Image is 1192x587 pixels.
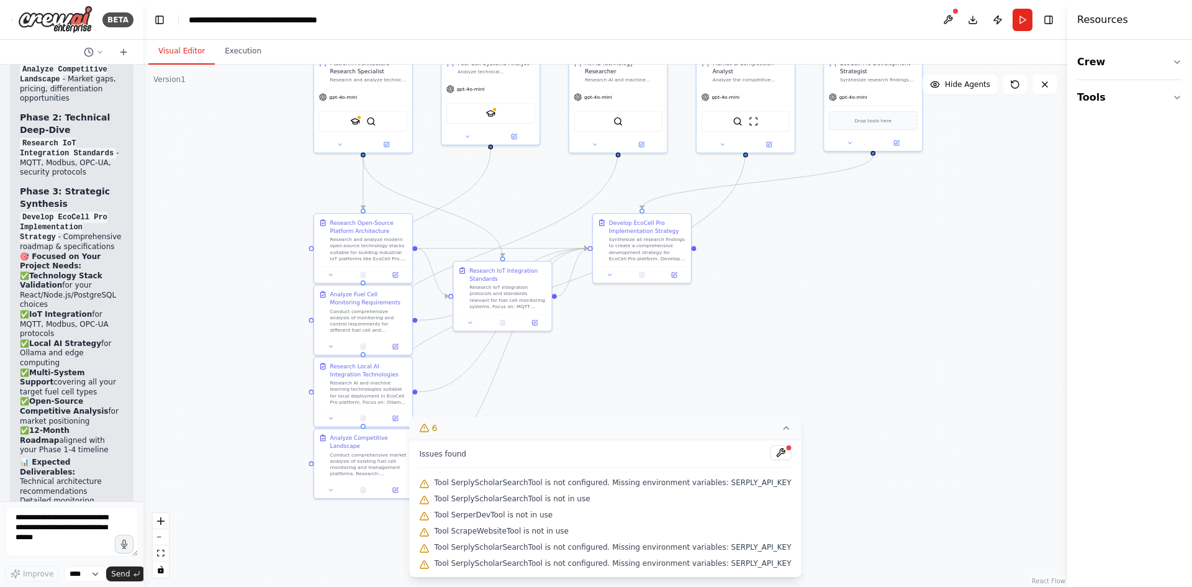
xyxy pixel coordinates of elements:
[713,59,790,75] div: Market & Competition Analyst
[102,12,133,27] div: BETA
[359,149,494,280] g: Edge from 4c5cd20c-75e3-4621-adef-45490b89c6d5 to 21fe7699-c68a-45bf-8743-d00fc75d3466
[346,342,380,351] button: No output available
[346,270,380,280] button: No output available
[434,542,791,552] span: Tool SerplyScholarSearchTool is not configured. Missing environment variables: SERPLY_API_KEY
[20,212,107,243] code: Develop EcoCell Pro Implementation Strategy
[20,426,70,445] strong: 12-Month Roadmap
[330,362,407,378] div: Research Local AI Integration Technologies
[696,53,795,153] div: Market & Competition AnalystAnalyze the competitive landscape for fuel cell monitoring and manage...
[749,117,758,126] img: ScrapeWebsiteTool
[148,39,215,65] button: Visual Editor
[20,112,110,135] strong: Phase 2: Technical Deep-Dive
[619,140,664,149] button: Open in side panel
[364,140,409,149] button: Open in side panel
[346,485,380,494] button: No output available
[485,318,519,327] button: No output available
[521,318,548,327] button: Open in side panel
[314,429,413,499] div: Analyze Competitive LandscapeConduct comprehensive market analysis of existing fuel cell monitori...
[613,117,623,126] img: SerperDevTool
[189,14,328,26] nav: breadcrumb
[330,291,407,307] div: Analyze Fuel Cell Monitoring Requirements
[330,236,407,262] div: Research and analyze modern open-source technology stacks suitable for building industrial IoT pl...
[20,252,101,271] strong: 🎯 Focused on Your Project Needs:
[638,156,877,209] g: Edge from 16e72f05-5186-41ad-86b6-f08178152aed to f0df271e-9291-469e-b6d8-59bf2029c2e0
[314,213,413,284] div: Research Open-Source Platform ArchitectureResearch and analyze modern open-source technology stac...
[874,138,919,147] button: Open in side panel
[18,6,93,34] img: Logo
[153,75,186,84] div: Version 1
[458,59,535,67] div: Fuel Cell Systems Analyst
[20,186,110,209] strong: Phase 3: Strategic Synthesis
[23,569,53,579] span: Improve
[1077,12,1128,27] h4: Resources
[314,357,413,427] div: Research Local AI Integration TechnologiesResearch AI and machine learning technologies suitable ...
[314,53,413,153] div: Platform Architecture Research SpecialistResearch and analyze technical architectures, frameworks...
[359,157,506,257] g: Edge from ac4295bd-307e-4376-9900-71feff6f01c4 to 1eab9577-7ca5-417e-a0b7-33d36cf87c30
[457,86,485,92] span: gpt-4o-mini
[153,513,169,529] button: zoom in
[115,535,133,553] button: Click to speak your automation idea
[79,45,109,60] button: Switch to previous chat
[434,478,791,488] span: Tool SerplyScholarSearchTool is not configured. Missing environment variables: SERPLY_API_KEY
[823,53,923,152] div: EcoCell Pro Development StrategistSynthesize research findings into actionable development strate...
[20,271,102,290] strong: Technology Stack Validation
[568,53,667,153] div: AI/ML Technology ResearcherResearch AI and machine learning technologies specifically applicable ...
[20,212,124,252] li: - Comprehensive roadmap & specifications
[366,117,376,126] img: SerperDevTool
[441,53,540,145] div: Fuel Cell Systems AnalystAnalyze technical specifications, monitoring requirements, and operation...
[5,566,59,582] button: Improve
[151,11,168,29] button: Hide left sidebar
[215,39,271,65] button: Execution
[20,368,84,387] strong: Multi-System Support
[469,266,546,283] div: Research IoT Integration Standards
[434,510,553,520] span: Tool SerperDevTool is not in use
[1032,578,1065,585] a: React Flow attribution
[609,219,686,235] div: Develop EcoCell Pro Implementation Strategy
[382,342,409,351] button: Open in side panel
[923,75,998,94] button: Hide Agents
[330,308,407,334] div: Conduct comprehensive analysis of monitoring and control requirements for different fuel cell and...
[592,213,692,284] div: Develop EcoCell Pro Implementation StrategySynthesize all research findings to create a comprehen...
[469,284,546,309] div: Research IoT integration protocols and standards relevant for fuel cell monitoring systems. Focus...
[434,526,568,536] span: Tool ScrapeWebsiteTool is not in use
[382,485,409,494] button: Open in side panel
[840,59,917,75] div: EcoCell Pro Development Strategist
[153,562,169,578] button: toggle interactivity
[20,271,124,455] p: ✅ for your React/Node.js/PostgreSQL choices ✅ for MQTT, Modbus, OPC-UA protocols ✅ for Ollama and...
[492,132,537,141] button: Open in side panel
[330,59,407,75] div: Platform Architecture Research Specialist
[1040,11,1057,29] button: Hide right sidebar
[417,244,448,300] g: Edge from ab72c7f6-8265-4677-a041-79f8ca022ff5 to 1eab9577-7ca5-417e-a0b7-33d36cf87c30
[20,65,124,104] li: - Market gaps, pricing, differentiation opportunities
[20,477,124,496] li: Technical architecture recommendations
[153,529,169,545] button: zoom out
[359,149,749,424] g: Edge from de355cf9-15c3-4c3c-888c-3bbc9293adb1 to 0f119f7a-84c7-4df3-bf96-70347279a733
[350,117,359,126] img: SerplyScholarSearchTool
[409,417,801,440] button: 6
[458,69,535,75] div: Analyze technical specifications, monitoring requirements, and operational parameters for differe...
[840,77,917,83] div: Synthesize research findings into actionable development strategies for the EcoCell Pro platform....
[330,452,407,477] div: Conduct comprehensive market analysis of existing fuel cell monitoring and management platforms. ...
[359,157,367,209] g: Edge from ac4295bd-307e-4376-9900-71feff6f01c4 to ab72c7f6-8265-4677-a041-79f8ca022ff5
[584,94,612,100] span: gpt-4o-mini
[114,45,133,60] button: Start a new chat
[382,414,409,423] button: Open in side panel
[20,139,124,178] li: - MQTT, Modbus, OPC-UA, security protocols
[314,285,413,356] div: Analyze Fuel Cell Monitoring RequirementsConduct comprehensive analysis of monitoring and control...
[585,59,662,75] div: AI/ML Technology Researcher
[417,244,588,252] g: Edge from ab72c7f6-8265-4677-a041-79f8ca022ff5 to f0df271e-9291-469e-b6d8-59bf2029c2e0
[855,117,892,125] span: Drop tools here
[20,138,116,159] code: Research IoT Integration Standards
[153,513,169,578] div: React Flow controls
[330,219,407,235] div: Research Open-Source Platform Architecture
[625,270,659,280] button: No output available
[106,567,145,581] button: Send
[29,339,101,348] strong: Local AI Strategy
[20,458,75,476] strong: 📊 Expected Deliverables:
[557,244,588,300] g: Edge from 1eab9577-7ca5-417e-a0b7-33d36cf87c30 to f0df271e-9291-469e-b6d8-59bf2029c2e0
[713,77,790,83] div: Analyze the competitive landscape for fuel cell monitoring and management platforms. Research exi...
[419,449,466,459] span: Issues found
[945,80,990,89] span: Hide Agents
[20,397,108,416] strong: Open-Source Competitive Analysis
[329,94,357,100] span: gpt-4o-mini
